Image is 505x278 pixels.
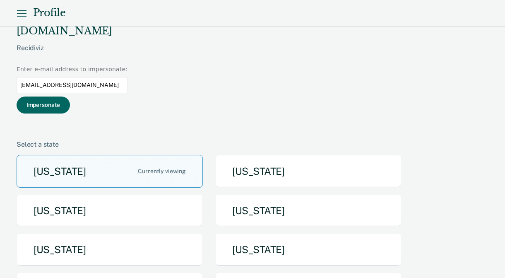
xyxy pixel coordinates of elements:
div: Select a state [17,140,488,148]
div: Enter e-mail address to impersonate: [17,65,127,74]
button: [US_STATE] [17,194,203,227]
div: Recidiviz [17,44,488,65]
button: [US_STATE] [17,233,203,266]
button: [US_STATE] [215,233,402,266]
div: Profile [33,7,65,19]
button: [US_STATE] [215,155,402,188]
button: Impersonate [17,97,70,114]
button: [US_STATE] [215,194,402,227]
button: [US_STATE] [17,155,203,188]
input: Enter an email to impersonate... [17,77,127,93]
